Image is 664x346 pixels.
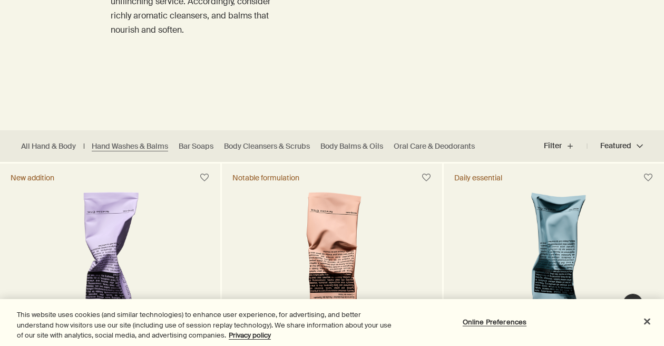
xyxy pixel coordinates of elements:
[454,173,502,182] div: Daily essential
[636,310,659,333] button: Close
[179,141,213,151] a: Bar Soaps
[232,173,299,182] div: Notable formulation
[587,133,643,159] button: Featured
[462,311,528,332] button: Online Preferences, Opens the preference center dialog
[394,141,475,151] a: Oral Care & Deodorants
[417,168,436,187] button: Save to cabinet
[17,310,398,341] div: This website uses cookies (and similar technologies) to enhance user experience, for advertising,...
[320,141,383,151] a: Body Balms & Oils
[544,133,587,159] button: Filter
[92,141,168,151] a: Hand Washes & Balms
[229,331,271,340] a: More information about your privacy, opens in a new tab
[224,141,310,151] a: Body Cleansers & Scrubs
[639,168,658,187] button: Save to cabinet
[21,141,76,151] a: All Hand & Body
[11,173,54,182] div: New addition
[195,168,214,187] button: Save to cabinet
[622,293,643,314] button: Live Assistance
